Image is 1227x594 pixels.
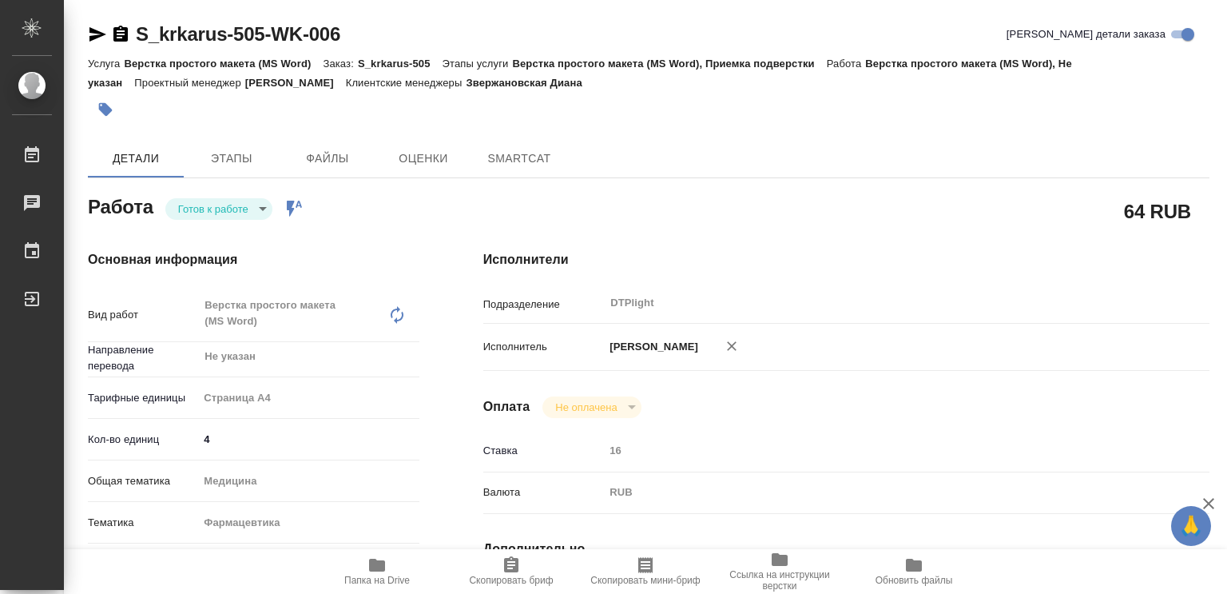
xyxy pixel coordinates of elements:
div: Фармацевтика [198,509,419,536]
button: Скопировать бриф [444,549,578,594]
h4: Оплата [483,397,530,417]
button: Не оплачена [550,401,621,414]
p: Ставка [483,443,605,459]
h2: 64 RUB [1124,197,1191,225]
p: Верстка простого макета (MS Word) [124,58,323,70]
span: Скопировать мини-бриф [590,575,700,586]
div: Медицина [198,468,419,495]
div: Готов к работе [165,198,272,220]
button: Обновить файлы [847,549,981,594]
h4: Дополнительно [483,540,1209,559]
p: Тематика [88,515,198,531]
p: Общая тематика [88,473,198,489]
button: 🙏 [1171,506,1211,546]
span: Детали [97,149,174,169]
span: [PERSON_NAME] детали заказа [1007,26,1165,42]
p: Валюта [483,484,605,500]
button: Готов к работе [173,202,253,216]
p: Направление перевода [88,342,198,374]
div: Готов к работе [542,397,641,418]
span: 🙏 [1177,509,1205,543]
button: Удалить исполнителя [714,329,749,364]
span: Оценки [385,149,462,169]
span: Скопировать бриф [469,575,553,586]
p: Вид работ [88,307,198,323]
span: Этапы [193,149,270,169]
p: [PERSON_NAME] [604,339,698,355]
h4: Исполнители [483,250,1209,269]
button: Скопировать ссылку [111,25,130,44]
span: SmartCat [481,149,558,169]
span: Файлы [289,149,366,169]
p: Работа [827,58,866,70]
h2: Работа [88,191,153,220]
button: Добавить тэг [88,92,123,127]
p: Клиентские менеджеры [346,77,467,89]
div: RUB [604,479,1149,506]
p: Этапы услуги [443,58,513,70]
div: Страница А4 [198,385,419,412]
span: Папка на Drive [344,575,410,586]
p: Подразделение [483,297,605,313]
p: Заказ: [323,58,357,70]
a: S_krkarus-505-WK-006 [136,23,340,45]
p: Звержановская Диана [466,77,594,89]
p: Проектный менеджер [134,77,244,89]
p: Исполнитель [483,339,605,355]
span: Обновить файлы [876,575,953,586]
p: Тарифные единицы [88,390,198,406]
button: Папка на Drive [310,549,444,594]
button: Скопировать мини-бриф [578,549,713,594]
p: Верстка простого макета (MS Word), Приемка подверстки [512,58,826,70]
p: [PERSON_NAME] [245,77,346,89]
p: Кол-во единиц [88,432,198,448]
input: Пустое поле [604,439,1149,462]
input: ✎ Введи что-нибудь [198,428,419,451]
p: Услуга [88,58,124,70]
p: S_krkarus-505 [358,58,443,70]
h4: Основная информация [88,250,419,269]
button: Ссылка на инструкции верстки [713,549,847,594]
span: Ссылка на инструкции верстки [722,569,837,592]
button: Скопировать ссылку для ЯМессенджера [88,25,107,44]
